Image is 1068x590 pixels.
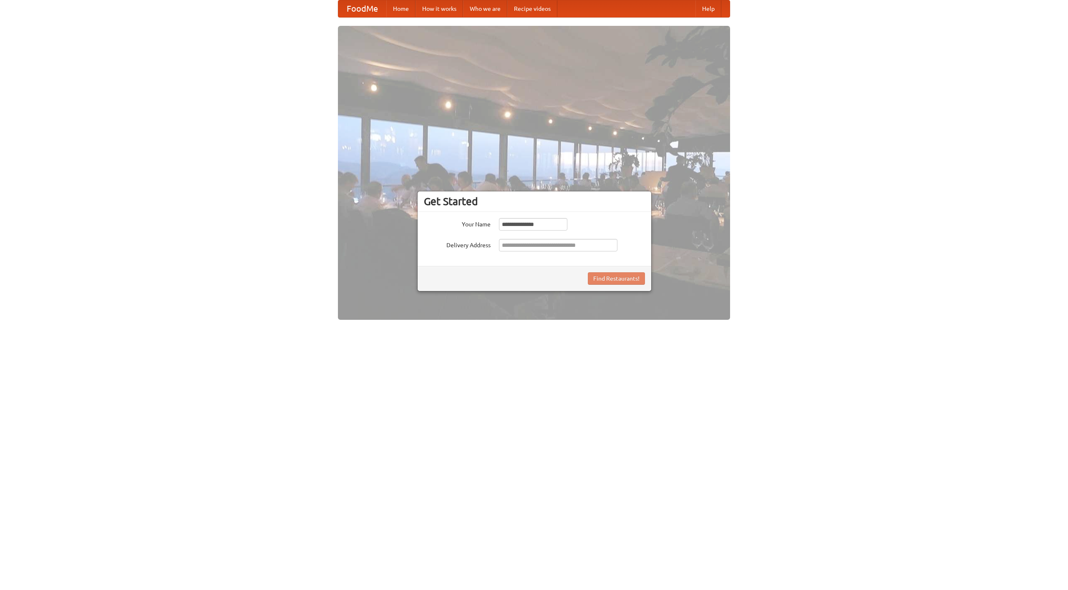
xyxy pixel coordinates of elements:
a: Recipe videos [507,0,557,17]
label: Your Name [424,218,491,228]
a: Who we are [463,0,507,17]
label: Delivery Address [424,239,491,249]
a: FoodMe [338,0,386,17]
h3: Get Started [424,195,645,208]
a: Help [695,0,721,17]
a: Home [386,0,416,17]
a: How it works [416,0,463,17]
button: Find Restaurants! [588,272,645,285]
